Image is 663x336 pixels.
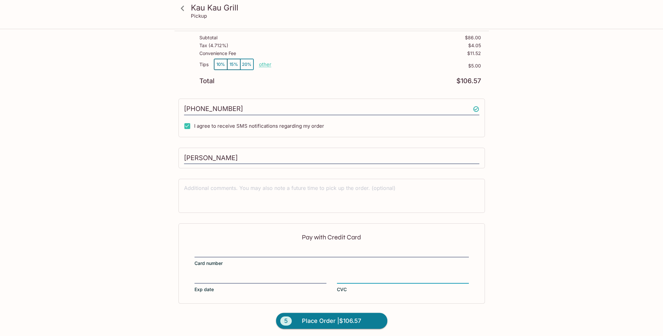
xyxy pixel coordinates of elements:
p: Tax ( 4.712% ) [199,43,228,48]
p: $86.00 [465,35,481,40]
span: 5 [280,316,292,326]
button: 15% [227,59,240,70]
iframe: Secure expiration date input frame [194,275,326,282]
input: Enter first and last name [184,152,479,164]
p: Subtotal [199,35,217,40]
span: Place Order | $106.57 [302,316,361,326]
p: Tips [199,62,209,67]
button: 5Place Order |$106.57 [276,313,387,329]
p: Pay with Credit Card [194,234,469,240]
button: other [259,61,271,67]
p: Total [199,78,214,84]
button: 10% [214,59,227,70]
span: Card number [194,260,223,267]
p: $5.00 [271,63,481,68]
h3: Kau Kau Grill [191,3,484,13]
button: 20% [240,59,253,70]
span: CVC [337,286,347,293]
span: Exp date [194,286,214,293]
p: $4.05 [468,43,481,48]
iframe: Secure card number input frame [194,249,469,256]
span: I agree to receive SMS notifications regarding my order [194,123,324,129]
p: $106.57 [456,78,481,84]
input: Enter phone number [184,103,479,115]
iframe: Secure CVC input frame [337,275,469,282]
p: Pickup [191,13,207,19]
p: $11.52 [467,51,481,56]
p: Convenience Fee [199,51,236,56]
